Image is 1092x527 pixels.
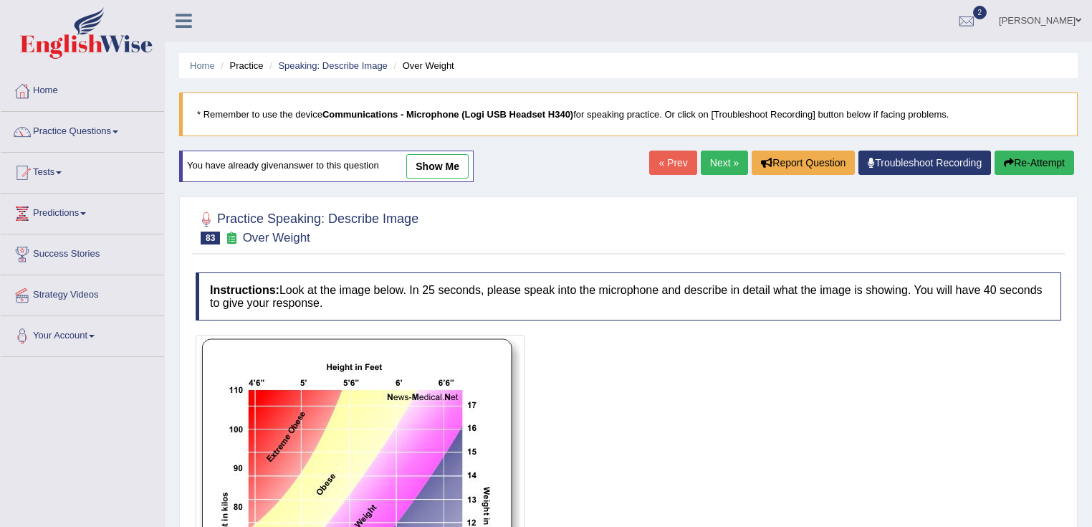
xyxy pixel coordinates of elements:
[217,59,263,72] li: Practice
[190,60,215,71] a: Home
[406,154,469,179] a: show me
[201,232,220,244] span: 83
[1,234,164,270] a: Success Stories
[1,153,164,189] a: Tests
[995,151,1074,175] button: Re-Attempt
[649,151,696,175] a: « Prev
[196,272,1061,321] h4: Look at the image below. In 25 seconds, please speak into the microphone and describe in detail w...
[210,284,279,296] b: Instructions:
[752,151,855,175] button: Report Question
[179,92,1078,136] blockquote: * Remember to use the device for speaking practice. Or click on [Troubleshoot Recording] button b...
[390,59,454,72] li: Over Weight
[322,109,573,120] b: Communications - Microphone (Logi USB Headset H340)
[179,151,474,182] div: You have already given answer to this question
[278,60,387,71] a: Speaking: Describe Image
[196,209,418,244] h2: Practice Speaking: Describe Image
[973,6,987,19] span: 2
[243,231,310,244] small: Over Weight
[1,71,164,107] a: Home
[701,151,748,175] a: Next »
[1,194,164,229] a: Predictions
[1,112,164,148] a: Practice Questions
[224,232,239,245] small: Exam occurring question
[858,151,991,175] a: Troubleshoot Recording
[1,275,164,311] a: Strategy Videos
[1,316,164,352] a: Your Account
